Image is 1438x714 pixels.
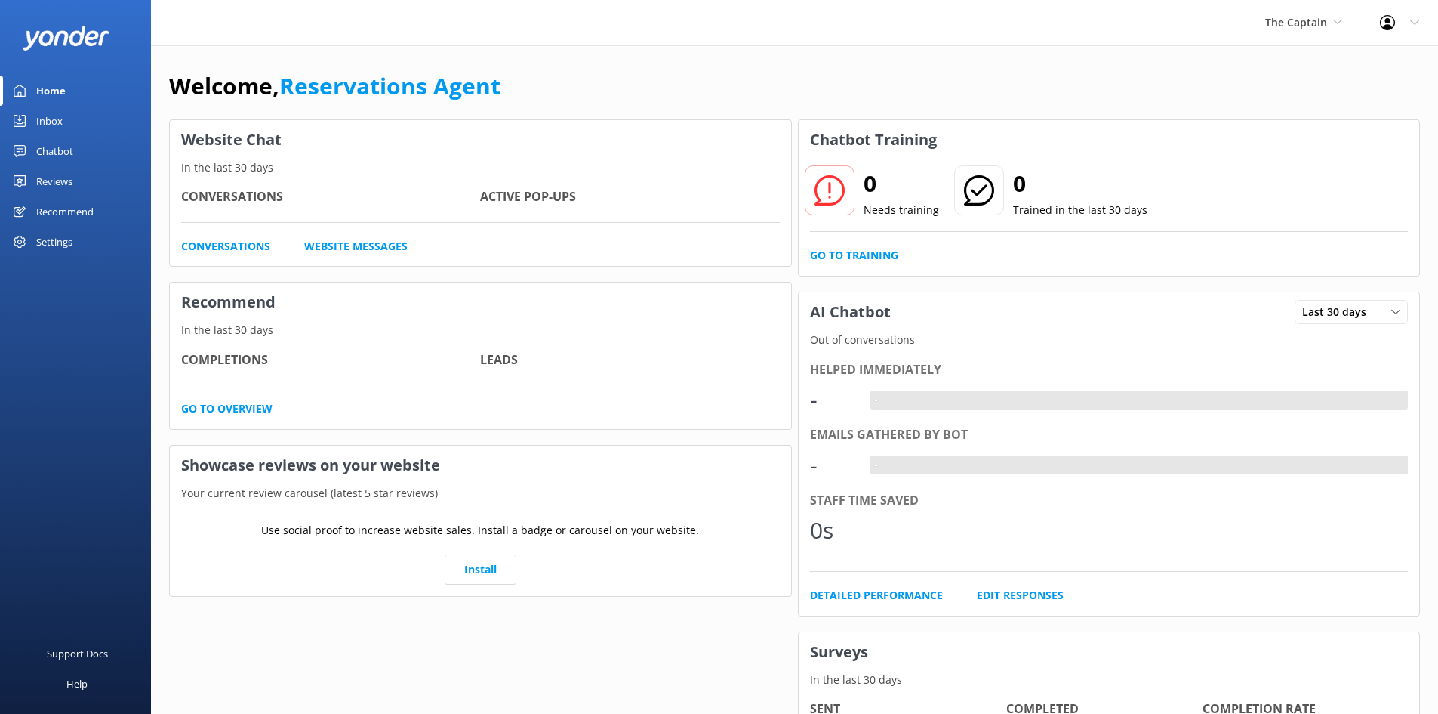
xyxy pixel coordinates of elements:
[1265,15,1327,29] span: The Captain
[36,166,72,196] div: Reviews
[864,165,939,202] h2: 0
[810,247,898,264] a: Go to Training
[36,136,73,166] div: Chatbot
[181,238,270,255] a: Conversations
[799,332,1420,348] p: Out of conversations
[181,187,480,207] h4: Conversations
[170,485,791,502] p: Your current review carousel (latest 5 star reviews)
[181,400,273,417] a: Go to overview
[810,360,1409,380] div: Helped immediately
[810,587,943,604] a: Detailed Performance
[1013,165,1147,202] h2: 0
[480,187,779,207] h4: Active Pop-ups
[36,76,66,106] div: Home
[799,632,1420,672] h3: Surveys
[36,196,94,227] div: Recommend
[810,425,1409,445] div: Emails gathered by bot
[799,120,948,159] h3: Chatbot Training
[304,238,408,255] a: Website Messages
[445,555,516,585] a: Install
[799,292,902,332] h3: AI Chatbot
[169,68,500,104] h1: Welcome,
[864,202,939,218] p: Needs training
[870,391,882,410] div: -
[36,227,72,257] div: Settings
[36,106,63,136] div: Inbox
[810,491,1409,511] div: Staff time saved
[799,672,1420,688] p: In the last 30 days
[47,638,108,669] div: Support Docs
[1013,202,1147,218] p: Trained in the last 30 days
[261,522,699,539] p: Use social proof to increase website sales. Install a badge or carousel on your website.
[480,351,779,370] h4: Leads
[870,456,882,475] div: -
[810,382,855,418] div: -
[977,587,1064,604] a: Edit Responses
[170,322,791,338] p: In the last 30 days
[810,447,855,484] div: -
[1302,304,1375,320] span: Last 30 days
[170,283,791,322] h3: Recommend
[170,446,791,485] h3: Showcase reviews on your website
[181,351,480,370] h4: Completions
[279,70,500,101] a: Reservations Agent
[810,512,855,549] div: 0s
[23,26,109,51] img: yonder-white-logo.png
[170,159,791,176] p: In the last 30 days
[66,669,88,699] div: Help
[170,120,791,159] h3: Website Chat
